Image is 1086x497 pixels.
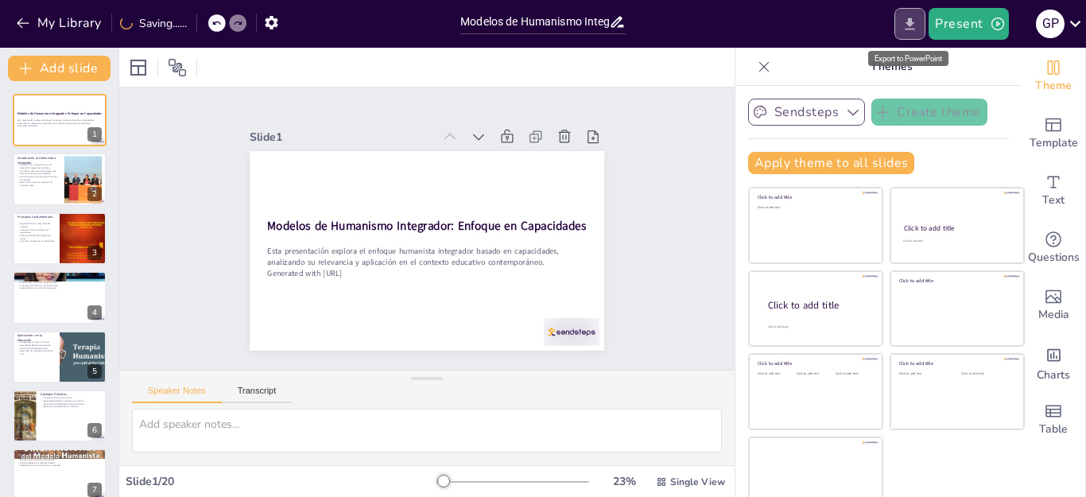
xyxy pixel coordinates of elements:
div: Click to add text [961,372,1011,376]
p: Busca formar personas capaces de enfrentar retos. [17,181,60,186]
p: Retos y Oportunidades [17,452,102,456]
div: Add a table [1022,391,1085,448]
p: Oportunidades en el mercado laboral. [17,461,102,464]
p: Generated with [URL] [268,94,533,290]
p: Comunicación efectiva en el aprendizaje. [17,284,102,287]
div: Click to add text [836,372,871,376]
p: Principios Fundamentales [17,215,55,219]
div: Click to add title [768,298,870,312]
div: 2 [87,187,102,201]
span: Questions [1028,249,1080,266]
p: Creatividad como motor de innovación. [17,287,102,290]
div: Change the overall theme [1022,48,1085,105]
div: 5 [13,331,107,383]
div: 4 [87,305,102,320]
div: Saving...... [120,16,187,31]
div: 5 [87,364,102,379]
button: Present [929,8,1008,40]
div: Click to add body [768,324,868,328]
button: Apply theme to all slides [748,152,914,174]
div: Click to add text [758,206,871,210]
p: Inclusión y respeto por la diversidad. [17,239,55,243]
button: Add slide [8,56,111,81]
p: Aprendizaje basado en proyectos en acción. [41,399,102,402]
p: Desarrollo de competencias para la vida. [17,349,55,355]
p: Esta presentación explora el enfoque humanista integrador basado en capacidades, analizando su re... [17,119,102,125]
p: Aplicaciones en la Educación [17,333,55,342]
p: Programas educativos exitosos. [41,397,102,400]
div: Get real-time input from your audience [1022,219,1085,277]
p: Ejemplos de implementación efectiva. [41,406,102,409]
div: 7 [87,483,102,497]
p: Generated with [URL] [17,125,102,128]
input: Insert title [460,10,609,33]
strong: Modelos de Humanismo Integrador: Enfoque en Capacidades [17,111,102,115]
p: El humanismo integrador busca el desarrollo integral del individuo. [17,163,60,169]
span: Theme [1035,77,1072,95]
button: My Library [12,10,108,36]
div: Add images, graphics, shapes or video [1022,277,1085,334]
span: Charts [1037,367,1070,384]
button: G p [1036,8,1065,40]
div: Click to add title [758,194,871,200]
p: Capacidades Clave [17,274,102,278]
p: Aprendizaje basado en proyectos. [17,344,55,347]
p: Introducción al Humanismo Integrador [17,156,60,165]
div: Click to add text [903,239,1009,243]
div: Click to add text [797,372,832,376]
div: Layout [126,55,151,80]
p: Empatía para relaciones interpersonales. [17,282,102,285]
div: 3 [87,246,102,260]
p: El enfoque promueve capacidades más allá del conocimiento académico. [17,169,60,174]
div: 23 % [605,474,643,489]
p: Resistencia al cambio en instituciones. [17,459,102,462]
strong: Modelos de Humanismo Integrador: Enfoque en Capacidades [295,130,562,331]
p: Esta presentación explora el enfoque humanista integrador basado en capacidades, analizando su re... [275,103,546,309]
div: 2 [13,153,107,205]
div: Click to add title [904,223,1010,233]
span: Single View [670,476,725,488]
span: Position [168,58,187,77]
p: Se fundamenta en la dignidad humana y la equidad. [17,175,60,181]
p: Themes [777,48,1006,86]
div: 6 [87,423,102,437]
span: Media [1038,306,1069,324]
button: Export to PowerPoint [894,8,925,40]
button: Sendsteps [748,99,865,126]
span: Template [1030,134,1078,152]
p: Colaboración entre instituciones y empresas. [17,464,102,468]
div: 1 [87,127,102,142]
p: Fomento del bienestar personal y social. [17,234,55,239]
div: 4 [13,271,107,324]
div: Click to add text [758,372,793,376]
div: Click to add title [899,360,1013,367]
p: Dignidad humana como base del enfoque. [17,222,55,227]
span: Table [1039,421,1068,438]
p: Uso de tecnologías educativas. [17,347,55,350]
p: Promoción de la equidad en el aprendizaje. [17,228,55,234]
div: Click to add title [899,278,1013,284]
div: Slide 1 / 20 [126,474,436,489]
div: 6 [13,390,107,442]
div: Add charts and graphs [1022,334,1085,391]
div: Export to PowerPoint [868,51,948,66]
button: Create theme [871,99,987,126]
div: G p [1036,10,1065,38]
div: Add text boxes [1022,162,1085,219]
div: Slide 1 [472,192,629,313]
div: Click to add title [758,360,871,367]
span: Text [1042,192,1065,209]
p: Pensamiento crítico como capacidad esencial. [17,278,102,282]
button: Speaker Notes [132,386,222,403]
div: 1 [13,94,107,146]
button: Transcript [222,386,293,403]
p: Metodologías activas en el aula. [17,340,55,344]
p: Desafíos en la implementación del modelo. [17,456,102,459]
div: Click to add text [899,372,949,376]
div: 3 [13,212,107,265]
p: Desarrollo de habilidades socioemocionales. [41,402,102,406]
p: Ejemplos Prácticos [41,392,102,397]
div: Add ready made slides [1022,105,1085,162]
